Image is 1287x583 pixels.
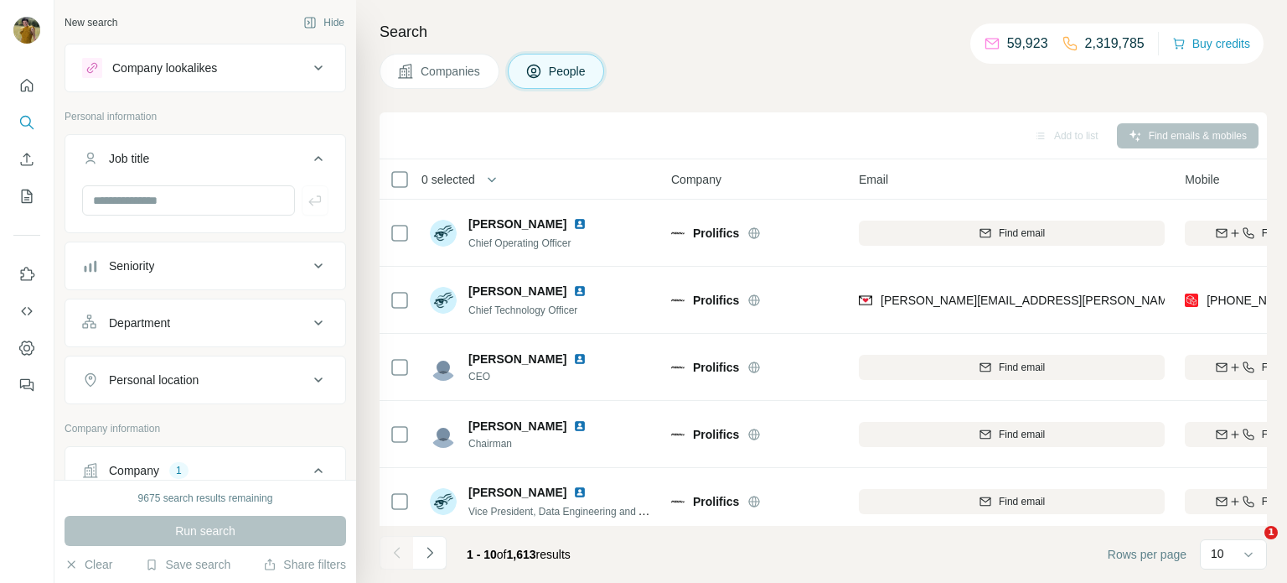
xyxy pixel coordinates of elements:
img: Logo of Prolifics [671,495,685,508]
span: 1 - 10 [467,548,497,561]
div: Company lookalikes [112,60,217,76]
p: Company information [65,421,346,436]
button: Share filters [263,556,346,573]
div: Personal location [109,372,199,388]
button: Seniority [65,246,345,286]
span: 0 selected [421,171,475,188]
span: Chief Technology Officer [468,305,577,316]
button: Personal location [65,360,345,400]
button: Find email [859,355,1165,380]
img: LinkedIn logo [573,217,587,231]
button: Buy credits [1172,32,1250,55]
span: [PERSON_NAME] [468,283,566,299]
button: Navigate to next page [413,536,447,570]
img: Logo of Prolifics [671,226,685,240]
img: provider findymail logo [859,292,872,309]
button: Enrich CSV [13,144,40,174]
p: Personal information [65,109,346,124]
span: Companies [421,63,482,80]
span: 1,613 [507,548,536,561]
img: Logo of Prolifics [671,294,685,307]
img: LinkedIn logo [573,419,587,433]
span: Chairman [468,436,593,451]
span: Email [859,171,888,188]
p: 2,319,785 [1085,34,1145,54]
img: Avatar [430,354,457,381]
img: Avatar [430,421,457,448]
img: Avatar [13,17,40,44]
div: 9675 search results remaining [138,491,273,506]
span: [PERSON_NAME] [468,351,566,367]
div: 1 [169,463,189,478]
button: My lists [13,181,40,211]
div: New search [65,15,117,30]
span: [PERSON_NAME] [468,216,566,232]
span: [PERSON_NAME] [468,418,566,435]
img: LinkedIn logo [573,352,587,366]
button: Use Surfe API [13,296,40,326]
span: 1 [1264,526,1278,539]
img: LinkedIn logo [573,486,587,499]
button: Department [65,303,345,343]
span: Chief Operating Officer [468,237,571,249]
button: Find email [859,489,1165,514]
button: Find email [859,422,1165,447]
img: Avatar [430,220,457,247]
span: Vice President, Data Engineering and Analytics/AI [468,504,690,518]
button: Save search [145,556,230,573]
span: Find email [999,494,1045,509]
img: Avatar [430,488,457,515]
span: of [497,548,507,561]
div: Company [109,462,159,479]
iframe: Intercom live chat [1230,526,1270,566]
img: Avatar [430,287,457,314]
div: Job title [109,150,149,167]
button: Clear [65,556,112,573]
button: Job title [65,138,345,185]
button: Hide [292,10,356,35]
span: [PERSON_NAME] [468,484,566,501]
span: Find email [999,427,1045,442]
button: Dashboard [13,333,40,363]
h4: Search [380,20,1267,44]
img: Logo of Prolifics [671,361,685,374]
span: Find email [999,226,1045,241]
span: Prolifics [693,225,739,242]
span: Mobile [1185,171,1219,188]
span: Company [671,171,721,188]
span: CEO [468,369,593,384]
p: 59,923 [1007,34,1048,54]
img: provider prospeo logo [1185,292,1198,309]
span: Prolifics [693,359,739,376]
button: Feedback [13,370,40,400]
img: Logo of Prolifics [671,428,685,441]
button: Use Surfe on LinkedIn [13,259,40,289]
p: 10 [1211,545,1224,562]
button: Search [13,107,40,138]
img: LinkedIn logo [573,284,587,298]
button: Company1 [65,450,345,497]
button: Quick start [13,70,40,101]
button: Find email [859,221,1165,246]
span: Find email [999,360,1045,375]
span: Prolifics [693,292,739,309]
span: Prolifics [693,426,739,443]
span: [PERSON_NAME][EMAIL_ADDRESS][PERSON_NAME][DOMAIN_NAME] [881,294,1273,307]
span: People [549,63,587,80]
span: Prolifics [693,493,739,510]
div: Seniority [109,258,154,274]
span: results [467,548,571,561]
button: Company lookalikes [65,48,345,88]
div: Department [109,315,170,331]
span: Rows per page [1108,546,1186,563]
